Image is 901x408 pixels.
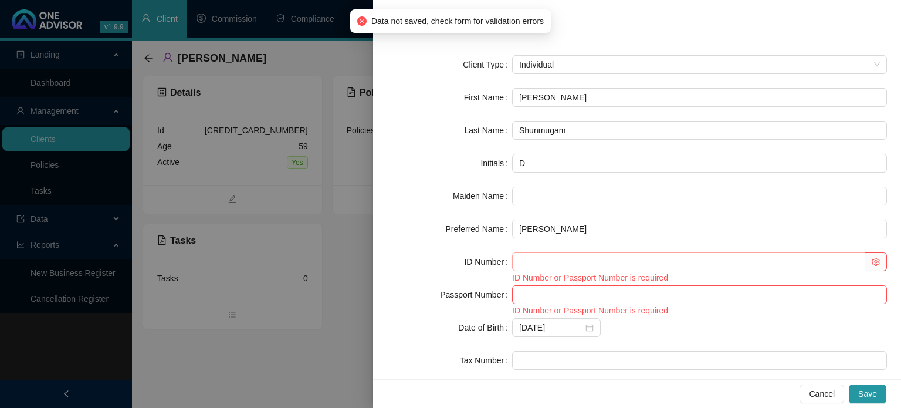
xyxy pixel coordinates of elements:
[446,220,512,238] label: Preferred Name
[809,387,835,400] span: Cancel
[357,16,367,26] span: close-circle
[512,271,887,284] div: ID Number or Passport Number is required
[849,385,886,403] button: Save
[440,285,512,304] label: Passport Number
[519,321,583,334] input: Select date
[463,55,512,74] label: Client Type
[458,318,512,337] label: Date of Birth
[519,56,880,73] span: Individual
[464,88,512,107] label: First Name
[872,258,880,266] span: setting
[480,154,512,173] label: Initials
[460,351,512,370] label: Tax Number
[464,121,512,140] label: Last Name
[858,387,877,400] span: Save
[800,385,844,403] button: Cancel
[371,15,544,28] span: Data not saved, check form for validation errors
[453,187,512,205] label: Maiden Name
[464,252,512,271] label: ID Number
[512,304,887,317] div: ID Number or Passport Number is required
